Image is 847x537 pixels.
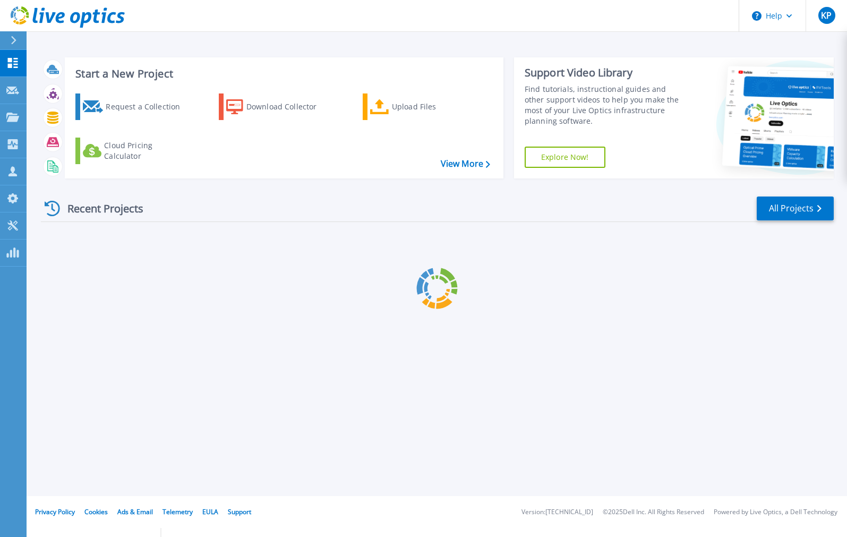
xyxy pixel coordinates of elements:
[106,96,191,117] div: Request a Collection
[521,509,593,516] li: Version: [TECHNICAL_ID]
[75,68,490,80] h3: Start a New Project
[525,84,686,126] div: Find tutorials, instructional guides and other support videos to help you make the most of your L...
[202,507,218,516] a: EULA
[219,93,337,120] a: Download Collector
[525,66,686,80] div: Support Video Library
[35,507,75,516] a: Privacy Policy
[117,507,153,516] a: Ads & Email
[41,195,158,221] div: Recent Projects
[246,96,331,117] div: Download Collector
[75,138,194,164] a: Cloud Pricing Calculator
[441,159,490,169] a: View More
[603,509,704,516] li: © 2025 Dell Inc. All Rights Reserved
[104,140,189,161] div: Cloud Pricing Calculator
[714,509,837,516] li: Powered by Live Optics, a Dell Technology
[228,507,251,516] a: Support
[84,507,108,516] a: Cookies
[525,147,605,168] a: Explore Now!
[75,93,194,120] a: Request a Collection
[162,507,193,516] a: Telemetry
[757,197,834,220] a: All Projects
[363,93,481,120] a: Upload Files
[821,11,832,20] span: KP
[392,96,477,117] div: Upload Files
